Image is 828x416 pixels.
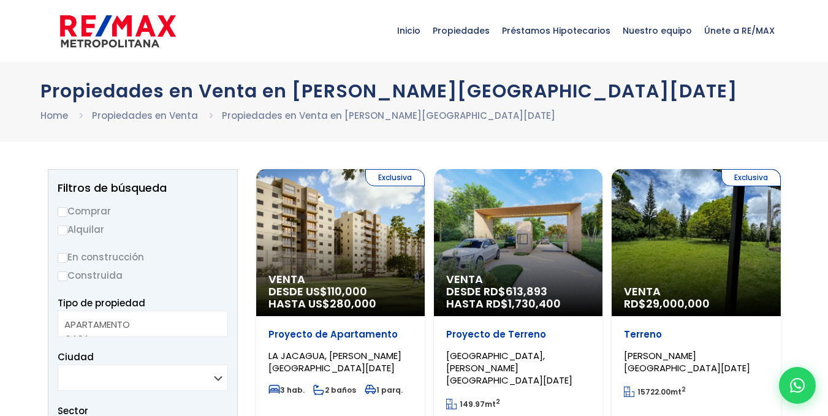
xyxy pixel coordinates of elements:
a: Propiedades en Venta en [PERSON_NAME][GEOGRAPHIC_DATA][DATE] [222,109,555,122]
label: Construida [58,268,228,283]
span: LA JACAGUA, [PERSON_NAME][GEOGRAPHIC_DATA][DATE] [268,349,401,374]
option: CASA [64,331,212,346]
label: En construcción [58,249,228,265]
span: Préstamos Hipotecarios [496,12,617,49]
span: [GEOGRAPHIC_DATA], [PERSON_NAME][GEOGRAPHIC_DATA][DATE] [446,349,572,387]
span: 29,000,000 [646,296,710,311]
span: 280,000 [330,296,376,311]
span: Tipo de propiedad [58,297,145,309]
sup: 2 [496,397,500,406]
img: remax-metropolitana-logo [60,13,176,50]
span: Venta [446,273,590,286]
input: Alquilar [58,225,67,235]
input: En construcción [58,253,67,263]
p: Terreno [624,328,768,341]
a: Propiedades en Venta [92,109,198,122]
label: Comprar [58,203,228,219]
h1: Propiedades en Venta en [PERSON_NAME][GEOGRAPHIC_DATA][DATE] [40,80,788,102]
span: DESDE RD$ [446,286,590,310]
span: 110,000 [327,284,367,299]
option: APARTAMENTO [64,317,212,331]
span: 1 parq. [365,385,403,395]
h2: Filtros de búsqueda [58,182,228,194]
label: Alquilar [58,222,228,237]
p: Proyecto de Apartamento [268,328,412,341]
span: 2 baños [313,385,356,395]
span: Únete a RE/MAX [698,12,781,49]
span: Nuestro equipo [617,12,698,49]
sup: 2 [682,385,686,394]
span: Ciudad [58,350,94,363]
a: Home [40,109,68,122]
span: 15722.00 [637,387,670,397]
span: [PERSON_NAME][GEOGRAPHIC_DATA][DATE] [624,349,750,374]
span: Venta [268,273,412,286]
span: HASTA US$ [268,298,412,310]
span: 613,893 [506,284,547,299]
span: HASTA RD$ [446,298,590,310]
span: 3 hab. [268,385,305,395]
span: Exclusiva [365,169,425,186]
span: mt [624,387,686,397]
span: RD$ [624,296,710,311]
span: Venta [624,286,768,298]
span: 149.97 [460,399,485,409]
span: 1,730,400 [508,296,561,311]
p: Proyecto de Terreno [446,328,590,341]
span: Propiedades [427,12,496,49]
span: DESDE US$ [268,286,412,310]
span: Inicio [391,12,427,49]
span: mt [446,399,500,409]
span: Exclusiva [721,169,781,186]
input: Construida [58,271,67,281]
input: Comprar [58,207,67,217]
